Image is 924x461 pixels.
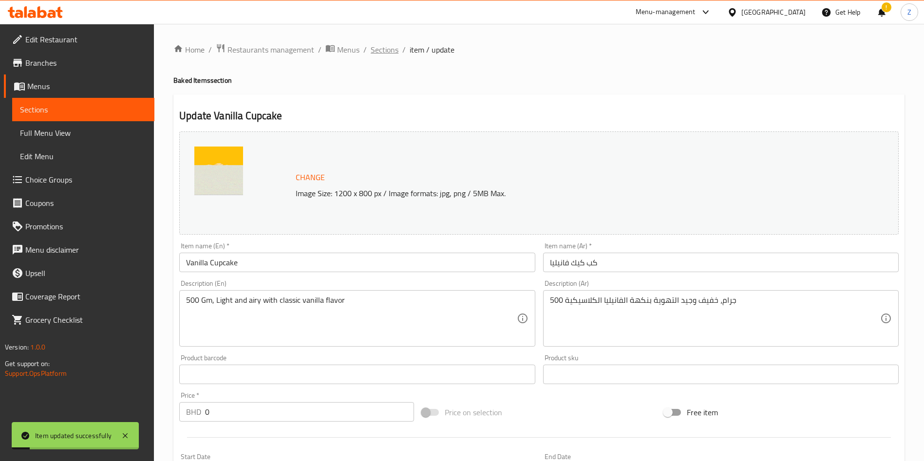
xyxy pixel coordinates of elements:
[687,406,718,418] span: Free item
[205,402,414,422] input: Please enter price
[325,43,359,56] a: Menus
[410,44,454,55] span: item / update
[4,74,154,98] a: Menus
[25,221,147,232] span: Promotions
[4,168,154,191] a: Choice Groups
[25,244,147,256] span: Menu disclaimer
[194,147,243,195] img: %D9%83%D9%8A%D9%83%D9%83%D8%A8_%D9%83%D9%8A%D9%83_%D8%A7%D9%84%D9%81%D8%A7%D9%86%D9%8A%D9%84%D8%A...
[4,261,154,285] a: Upsell
[20,127,147,139] span: Full Menu View
[12,98,154,121] a: Sections
[292,187,809,199] p: Image Size: 1200 x 800 px / Image formats: jpg, png / 5MB Max.
[25,174,147,185] span: Choice Groups
[543,253,899,272] input: Enter name Ar
[173,75,905,85] h4: Baked Items section
[173,44,205,55] a: Home
[402,44,406,55] li: /
[318,44,321,55] li: /
[4,238,154,261] a: Menu disclaimer
[363,44,367,55] li: /
[25,197,147,209] span: Coupons
[550,295,880,342] textarea: 500 جرام، خفيف وجيد التهوية بنكهة الفانيليا الكلاسيكية
[371,44,398,55] a: Sections
[4,28,154,51] a: Edit Restaurant
[208,44,212,55] li: /
[35,430,112,441] div: Item updated successfully
[4,285,154,308] a: Coverage Report
[25,57,147,69] span: Branches
[179,365,535,384] input: Please enter product barcode
[20,150,147,162] span: Edit Menu
[186,406,201,418] p: BHD
[4,215,154,238] a: Promotions
[296,170,325,184] span: Change
[4,308,154,332] a: Grocery Checklist
[27,80,147,92] span: Menus
[445,406,502,418] span: Price on selection
[20,104,147,115] span: Sections
[173,43,905,56] nav: breadcrumb
[5,341,29,353] span: Version:
[292,167,329,187] button: Change
[216,43,314,56] a: Restaurants management
[25,291,147,302] span: Coverage Report
[636,6,696,18] div: Menu-management
[5,367,67,380] a: Support.OpsPlatform
[25,267,147,279] span: Upsell
[25,34,147,45] span: Edit Restaurant
[741,7,806,18] div: [GEOGRAPHIC_DATA]
[179,253,535,272] input: Enter name En
[337,44,359,55] span: Menus
[227,44,314,55] span: Restaurants management
[30,341,45,353] span: 1.0.0
[543,365,899,384] input: Please enter product sku
[179,109,899,123] h2: Update Vanilla Cupcake
[186,295,516,342] textarea: 500 Gm, Light and airy with classic vanilla flavor
[4,191,154,215] a: Coupons
[5,357,50,370] span: Get support on:
[907,7,911,18] span: Z
[25,314,147,326] span: Grocery Checklist
[4,51,154,74] a: Branches
[12,145,154,168] a: Edit Menu
[12,121,154,145] a: Full Menu View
